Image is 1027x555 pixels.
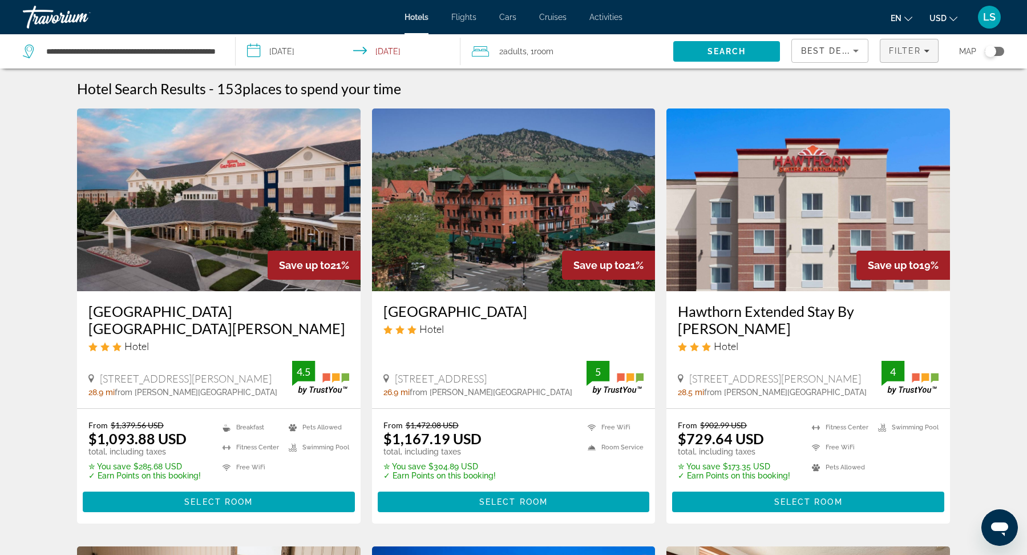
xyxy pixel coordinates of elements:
[77,80,206,97] h1: Hotel Search Results
[292,361,349,395] img: TrustYou guest rating badge
[707,47,746,56] span: Search
[880,39,939,63] button: Filters
[383,462,496,471] p: $304.89 USD
[806,460,872,474] li: Pets Allowed
[774,497,843,506] span: Select Room
[88,462,131,471] span: ✮ You save
[891,14,901,23] span: en
[451,13,476,22] span: Flights
[889,46,921,55] span: Filter
[45,43,218,60] input: Search hotel destination
[292,365,315,379] div: 4.5
[372,108,656,291] img: Hotel Boulderado
[383,323,644,335] div: 3 star Hotel
[801,44,859,58] mat-select: Sort by
[678,340,939,352] div: 3 star Hotel
[283,440,349,455] li: Swimming Pool
[678,471,790,480] p: ✓ Earn Points on this booking!
[678,303,939,337] a: Hawthorn Extended Stay By [PERSON_NAME]
[981,509,1018,546] iframe: Button to launch messaging window
[111,420,164,430] del: $1,379.56 USD
[217,460,283,474] li: Free WiFi
[88,303,349,337] h3: [GEOGRAPHIC_DATA] [GEOGRAPHIC_DATA][PERSON_NAME]
[88,340,349,352] div: 3 star Hotel
[406,420,459,430] del: $1,472.08 USD
[678,447,790,456] p: total, including taxes
[678,388,704,397] span: 28.5 mi
[678,430,764,447] ins: $729.64 USD
[499,13,516,22] a: Cars
[689,372,861,385] span: [STREET_ADDRESS][PERSON_NAME]
[806,440,872,455] li: Free WiFi
[666,108,950,291] img: Hawthorn Extended Stay By Wyndham Loveland
[88,471,201,480] p: ✓ Earn Points on this booking!
[77,108,361,291] img: Hilton Garden Inn Fort Collins
[573,259,625,271] span: Save up to
[383,471,496,480] p: ✓ Earn Points on this booking!
[975,5,1004,29] button: User Menu
[83,494,355,507] a: Select Room
[587,361,644,395] img: TrustYou guest rating badge
[539,13,567,22] a: Cruises
[891,10,912,26] button: Change language
[700,420,747,430] del: $902.99 USD
[587,365,609,379] div: 5
[209,80,214,97] span: -
[589,13,622,22] a: Activities
[124,340,149,352] span: Hotel
[88,462,201,471] p: $285.68 USD
[806,420,872,435] li: Fitness Center
[242,80,401,97] span: places to spend your time
[88,447,201,456] p: total, including taxes
[714,340,738,352] span: Hotel
[959,43,976,59] span: Map
[929,14,947,23] span: USD
[983,11,996,23] span: LS
[395,372,487,385] span: [STREET_ADDRESS]
[562,251,655,280] div: 21%
[410,388,572,397] span: from [PERSON_NAME][GEOGRAPHIC_DATA]
[419,323,444,335] span: Hotel
[479,497,548,506] span: Select Room
[217,440,283,455] li: Fitness Center
[856,251,950,280] div: 19%
[678,420,697,430] span: From
[378,492,650,512] button: Select Room
[383,462,426,471] span: ✮ You save
[100,372,272,385] span: [STREET_ADDRESS][PERSON_NAME]
[383,430,482,447] ins: $1,167.19 USD
[88,430,187,447] ins: $1,093.88 USD
[872,420,939,435] li: Swimming Pool
[88,420,108,430] span: From
[405,13,428,22] a: Hotels
[882,361,939,395] img: TrustYou guest rating badge
[976,46,1004,57] button: Toggle map
[678,462,720,471] span: ✮ You save
[383,388,410,397] span: 26.9 mi
[88,388,115,397] span: 28.9 mi
[217,420,283,435] li: Breakfast
[236,34,460,69] button: Select check in and out date
[499,43,527,59] span: 2
[801,46,860,55] span: Best Deals
[882,365,904,379] div: 4
[115,388,277,397] span: from [PERSON_NAME][GEOGRAPHIC_DATA]
[283,420,349,435] li: Pets Allowed
[704,388,867,397] span: from [PERSON_NAME][GEOGRAPHIC_DATA]
[184,497,253,506] span: Select Room
[673,41,780,62] button: Search
[460,34,673,69] button: Travelers: 2 adults, 0 children
[378,494,650,507] a: Select Room
[383,303,644,320] a: [GEOGRAPHIC_DATA]
[279,259,330,271] span: Save up to
[268,251,361,280] div: 21%
[217,80,401,97] h2: 153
